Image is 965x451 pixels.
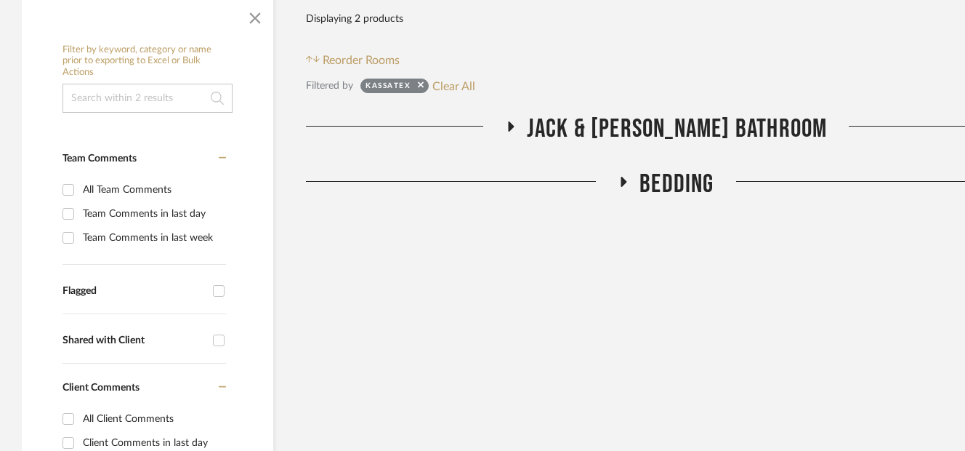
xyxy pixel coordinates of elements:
h6: Filter by keyword, category or name prior to exporting to Excel or Bulk Actions [62,44,233,79]
div: All Team Comments [83,178,222,201]
span: Jack & [PERSON_NAME] Bathroom [527,113,828,145]
div: Filtered by [306,78,353,94]
div: All Client Comments [83,407,222,431]
div: Team Comments in last week [83,226,222,250]
span: Team Comments [62,153,137,164]
input: Search within 2 results [62,84,233,113]
div: Flagged [62,285,206,298]
span: Reorder Rooms [323,52,400,69]
div: Kassatex [366,81,411,95]
div: Displaying 2 products [306,4,403,33]
button: Close [241,1,270,30]
button: Reorder Rooms [306,52,400,69]
div: Team Comments in last day [83,202,222,225]
span: Client Comments [62,383,140,393]
button: Clear All [432,76,475,95]
span: Bedding [639,169,714,200]
div: Shared with Client [62,335,206,347]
